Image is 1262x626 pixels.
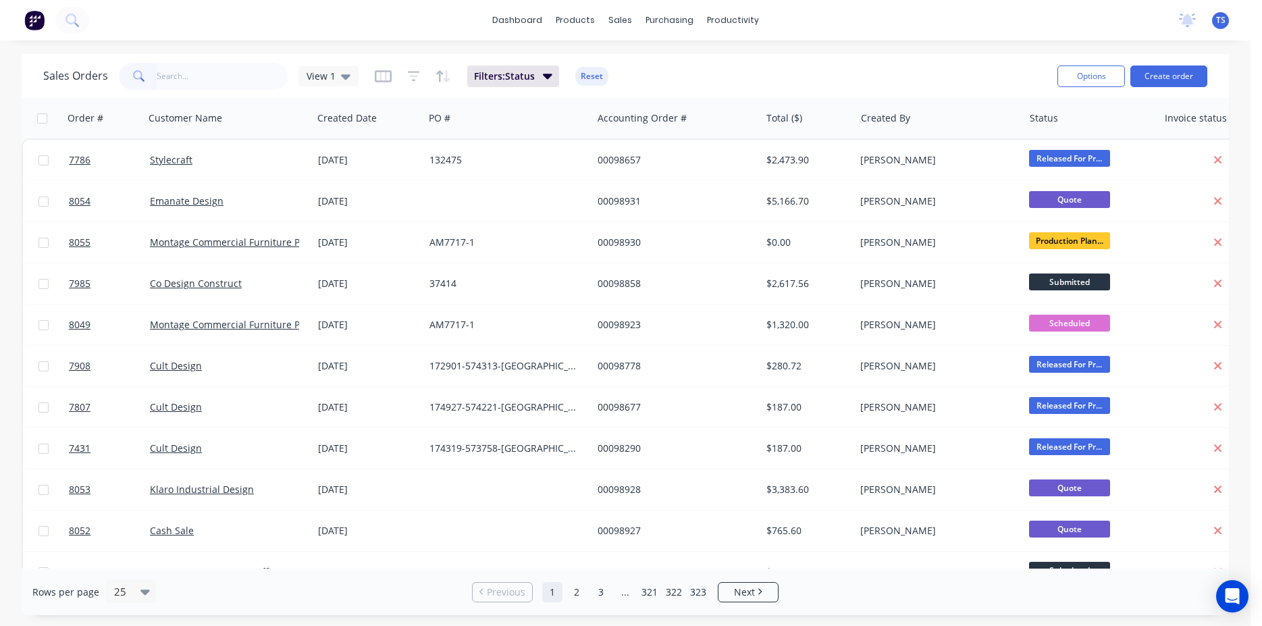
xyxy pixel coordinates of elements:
[639,582,660,602] a: Page 321
[766,524,845,538] div: $765.60
[860,442,1010,455] div: [PERSON_NAME]
[429,359,579,373] div: 172901-574313-[GEOGRAPHIC_DATA]
[598,236,747,249] div: 00098930
[69,277,90,290] span: 7985
[575,67,608,86] button: Reset
[598,277,747,290] div: 00098858
[150,318,325,331] a: Montage Commercial Furniture Pty Ltd
[150,442,202,454] a: Cult Design
[429,565,579,579] div: 37484
[157,63,288,90] input: Search...
[69,236,90,249] span: 8055
[860,400,1010,414] div: [PERSON_NAME]
[860,359,1010,373] div: [PERSON_NAME]
[429,318,579,332] div: AM7717-1
[598,442,747,455] div: 00098290
[467,66,559,87] button: Filters:Status
[150,236,325,249] a: Montage Commercial Furniture Pty Ltd
[1029,232,1110,249] span: Production Plan...
[318,236,419,249] div: [DATE]
[1029,562,1110,579] span: Submitted
[150,483,254,496] a: Klaro Industrial Design
[1029,397,1110,414] span: Released For Pr...
[1029,356,1110,373] span: Released For Pr...
[598,400,747,414] div: 00098677
[150,194,224,207] a: Emanate Design
[150,524,194,537] a: Cash Sale
[766,194,845,208] div: $5,166.70
[69,442,90,455] span: 7431
[598,153,747,167] div: 00098657
[69,263,150,304] a: 7985
[69,318,90,332] span: 8049
[150,359,202,372] a: Cult Design
[700,10,766,30] div: productivity
[664,582,684,602] a: Page 322
[598,318,747,332] div: 00098923
[318,318,419,332] div: [DATE]
[860,236,1010,249] div: [PERSON_NAME]
[429,153,579,167] div: 132475
[598,565,747,579] div: 00098926
[318,442,419,455] div: [DATE]
[69,181,150,221] a: 8054
[487,585,525,599] span: Previous
[69,400,90,414] span: 7807
[1029,273,1110,290] span: Submitted
[69,346,150,386] a: 7908
[860,318,1010,332] div: [PERSON_NAME]
[1216,580,1248,612] div: Open Intercom Messenger
[318,153,419,167] div: [DATE]
[615,582,635,602] a: Jump forward
[473,585,532,599] a: Previous page
[24,10,45,30] img: Factory
[860,153,1010,167] div: [PERSON_NAME]
[766,400,845,414] div: $187.00
[766,277,845,290] div: $2,617.56
[766,318,845,332] div: $1,320.00
[307,69,336,83] span: View 1
[429,111,450,125] div: PO #
[150,565,321,578] a: [DEMOGRAPHIC_DATA] Office Systems
[69,524,90,538] span: 8052
[43,70,108,82] h1: Sales Orders
[149,111,222,125] div: Customer Name
[69,153,90,167] span: 7786
[766,483,845,496] div: $3,383.60
[69,428,150,469] a: 7431
[318,524,419,538] div: [DATE]
[69,194,90,208] span: 8054
[69,140,150,180] a: 7786
[429,277,579,290] div: 37414
[766,442,845,455] div: $187.00
[318,277,419,290] div: [DATE]
[69,483,90,496] span: 8053
[69,552,150,592] a: 8042
[318,483,419,496] div: [DATE]
[467,582,784,602] ul: Pagination
[861,111,910,125] div: Created By
[860,277,1010,290] div: [PERSON_NAME]
[1165,111,1227,125] div: Invoice status
[1029,479,1110,496] span: Quote
[766,359,845,373] div: $280.72
[688,582,708,602] a: Page 323
[485,10,549,30] a: dashboard
[69,565,90,579] span: 8042
[69,305,150,345] a: 8049
[734,585,755,599] span: Next
[598,194,747,208] div: 00098931
[1057,66,1125,87] button: Options
[1029,315,1110,332] span: Scheduled
[68,111,103,125] div: Order #
[429,236,579,249] div: AM7717-1
[598,359,747,373] div: 00098778
[860,194,1010,208] div: [PERSON_NAME]
[766,153,845,167] div: $2,473.90
[602,10,639,30] div: sales
[860,483,1010,496] div: [PERSON_NAME]
[1029,521,1110,538] span: Quote
[542,582,562,602] a: Page 1 is your current page
[1130,66,1207,87] button: Create order
[860,565,1010,579] div: [PERSON_NAME]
